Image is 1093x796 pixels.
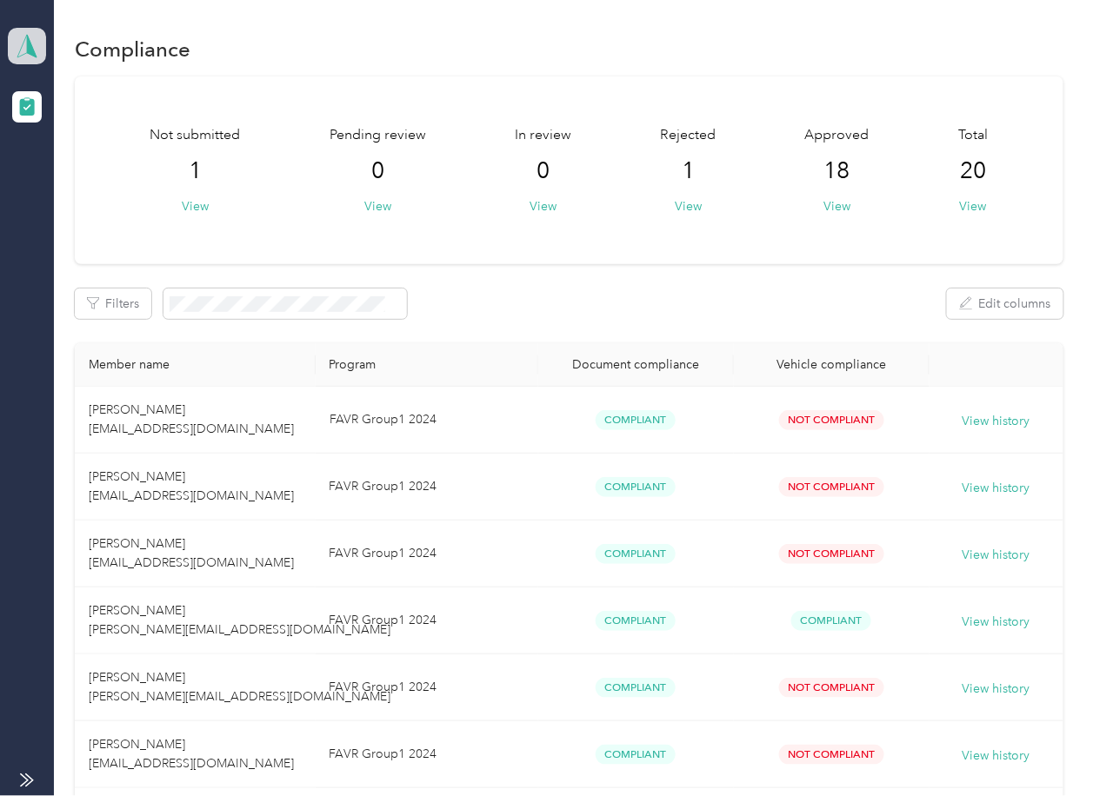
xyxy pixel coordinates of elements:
td: FAVR Group1 2024 [316,521,538,587]
td: FAVR Group1 2024 [316,387,538,454]
span: [PERSON_NAME] [EMAIL_ADDRESS][DOMAIN_NAME] [89,469,294,503]
h1: Compliance [75,40,190,58]
span: Not Compliant [779,477,884,497]
span: Not Compliant [779,544,884,564]
button: View history [963,746,1030,766]
span: 18 [824,157,850,185]
span: [PERSON_NAME] [EMAIL_ADDRESS][DOMAIN_NAME] [89,536,294,570]
iframe: Everlance-gr Chat Button Frame [996,699,1093,796]
button: View [960,197,987,216]
button: Edit columns [947,289,1063,319]
span: [PERSON_NAME] [EMAIL_ADDRESS][DOMAIN_NAME] [89,737,294,771]
button: View history [963,479,1030,498]
span: Compliant [596,410,676,430]
span: 1 [189,157,202,185]
div: Vehicle compliance [748,357,916,372]
span: Compliant [791,611,871,631]
span: [PERSON_NAME] [EMAIL_ADDRESS][DOMAIN_NAME] [89,402,294,436]
div: Document compliance [552,357,720,372]
td: FAVR Group1 2024 [316,721,538,788]
button: View [364,197,391,216]
span: [PERSON_NAME] [PERSON_NAME][EMAIL_ADDRESS][DOMAIN_NAME] [89,670,390,704]
span: Total [958,125,988,146]
span: Compliant [596,611,676,631]
span: Compliant [596,678,676,698]
button: View history [963,546,1030,565]
span: Compliant [596,477,676,497]
span: Not submitted [150,125,240,146]
span: Not Compliant [779,410,884,430]
span: In review [515,125,571,146]
td: FAVR Group1 2024 [316,587,538,654]
span: 1 [682,157,695,185]
span: Not Compliant [779,678,884,698]
button: View [530,197,556,216]
span: Pending review [330,125,426,146]
span: Not Compliant [779,745,884,765]
span: [PERSON_NAME] [PERSON_NAME][EMAIL_ADDRESS][DOMAIN_NAME] [89,603,390,637]
th: Program [316,343,538,387]
span: Compliant [596,745,676,765]
button: Filters [75,289,151,319]
button: View history [963,680,1030,699]
span: 0 [537,157,550,185]
span: 20 [960,157,986,185]
td: FAVR Group1 2024 [316,654,538,721]
td: FAVR Group1 2024 [316,454,538,521]
span: Approved [805,125,870,146]
button: View [823,197,850,216]
button: View [675,197,702,216]
span: Compliant [596,544,676,564]
th: Member name [75,343,315,387]
button: View history [963,613,1030,632]
button: View [182,197,209,216]
button: View history [963,412,1030,431]
span: 0 [371,157,384,185]
span: Rejected [661,125,716,146]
